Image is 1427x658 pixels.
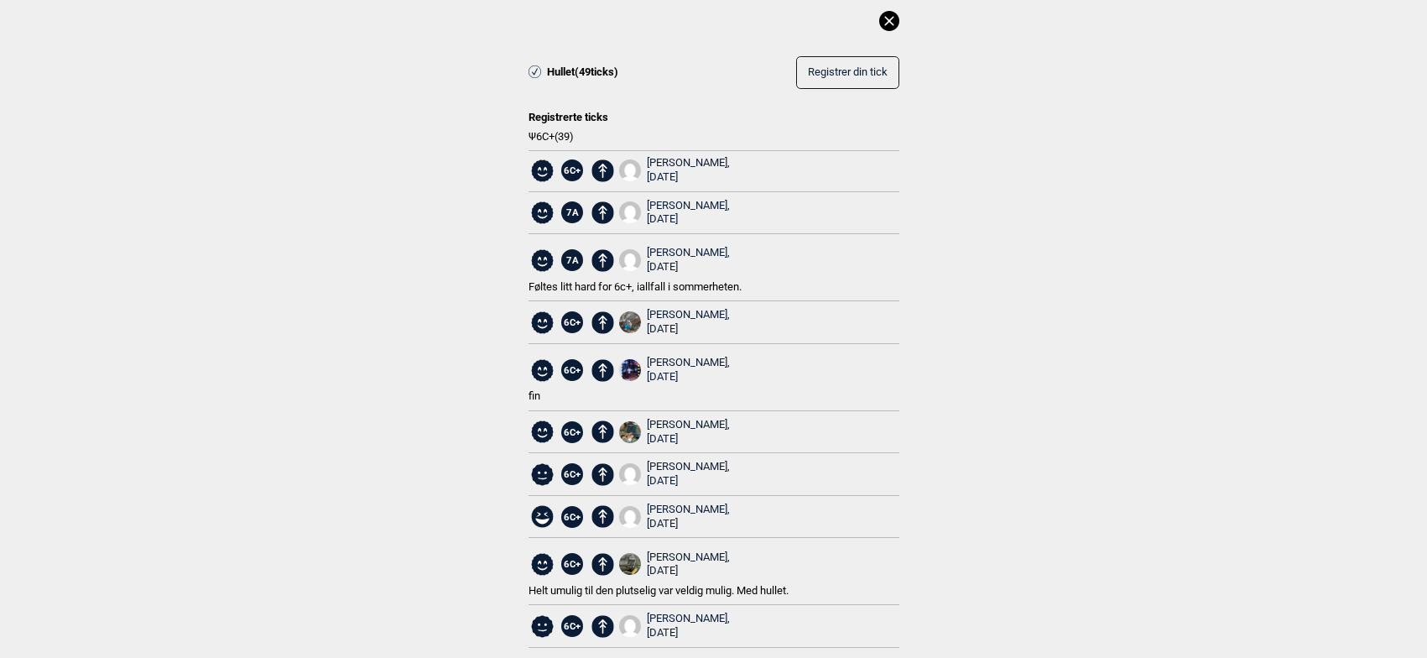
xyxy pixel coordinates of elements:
span: 7A [561,249,583,271]
span: 6C+ [561,421,583,443]
img: User fallback1 [619,201,641,223]
a: User fallback1[PERSON_NAME], [DATE] [619,503,730,531]
span: 6C+ [561,311,583,333]
img: User fallback1 [619,249,641,271]
img: 5996 FDBE A6 AB 4725 B05 C 5 C3 D4 DAF39 E5 [619,311,641,333]
span: fin [529,389,540,402]
a: User fallback1[PERSON_NAME], [DATE] [619,612,730,640]
span: 7A [561,201,583,223]
button: Registrer din tick [796,56,899,89]
div: [DATE] [647,170,730,185]
img: User fallback1 [619,506,641,528]
div: [PERSON_NAME], [647,612,730,640]
div: [PERSON_NAME], [647,308,730,337]
div: [PERSON_NAME], [647,460,730,488]
div: [DATE] [647,212,730,227]
div: [PERSON_NAME], [647,551,730,579]
img: Chamonix [619,421,641,443]
div: [DATE] [647,517,730,531]
div: [DATE] [647,432,730,446]
span: 6C+ [561,359,583,381]
span: Helt umulig til den plutselig var veldig mulig. Med hullet. [529,584,789,597]
a: User fallback1[PERSON_NAME], [DATE] [619,460,730,488]
span: 6C+ [561,615,583,637]
img: DSCF8875 [619,359,641,381]
div: Registrerte ticks [529,100,899,125]
a: DSCF8875[PERSON_NAME], [DATE] [619,356,730,384]
span: Registrer din tick [808,66,888,79]
img: 20231019 201310 [619,553,641,575]
span: 6C+ [561,159,583,181]
div: [DATE] [647,564,730,578]
a: User fallback1[PERSON_NAME], [DATE] [619,199,730,227]
a: User fallback1[PERSON_NAME], [DATE] [619,246,730,274]
img: User fallback1 [619,615,641,637]
span: 6C+ [561,553,583,575]
div: [PERSON_NAME], [647,418,730,446]
div: [DATE] [647,626,730,640]
div: [DATE] [647,474,730,488]
span: 6C+ [561,506,583,528]
a: User fallback1[PERSON_NAME], [DATE] [619,156,730,185]
div: [PERSON_NAME], [647,356,730,384]
div: [PERSON_NAME], [647,246,730,274]
a: 20231019 201310[PERSON_NAME], [DATE] [619,551,730,579]
div: [PERSON_NAME], [647,199,730,227]
div: [PERSON_NAME], [647,503,730,531]
img: User fallback1 [619,463,641,485]
div: [DATE] [647,370,730,384]
a: Chamonix[PERSON_NAME], [DATE] [619,418,730,446]
div: [DATE] [647,322,730,337]
div: [DATE] [647,260,730,274]
img: User fallback1 [619,159,641,181]
span: Ψ 6C+ ( 39 ) [529,130,899,144]
span: Føltes litt hard for 6c+, iallfall i sommerheten. [529,280,742,293]
span: Hullet ( 49 ticks) [547,65,618,80]
span: 6C+ [561,463,583,485]
a: 5996 FDBE A6 AB 4725 B05 C 5 C3 D4 DAF39 E5[PERSON_NAME], [DATE] [619,308,730,337]
div: [PERSON_NAME], [647,156,730,185]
